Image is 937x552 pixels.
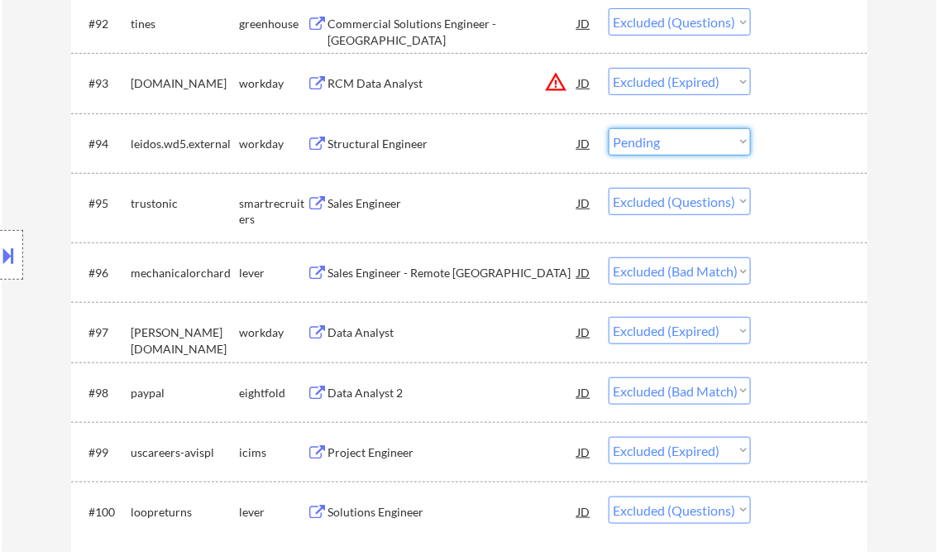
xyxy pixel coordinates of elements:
div: Data Analyst 2 [328,385,578,401]
div: icims [240,444,308,461]
div: #92 [89,16,118,32]
div: JD [576,8,593,38]
div: greenhouse [240,16,308,32]
div: Sales Engineer [328,195,578,212]
div: JD [576,497,593,526]
div: JD [576,377,593,407]
div: #99 [89,444,118,461]
div: JD [576,68,593,98]
div: JD [576,317,593,347]
div: loopreturns [131,504,240,521]
div: Commercial Solutions Engineer - [GEOGRAPHIC_DATA] [328,16,578,48]
div: Structural Engineer [328,136,578,152]
div: #100 [89,504,118,521]
div: uscareers-avispl [131,444,240,461]
div: #93 [89,75,118,92]
div: JD [576,437,593,467]
div: [DOMAIN_NAME] [131,75,240,92]
div: Sales Engineer - Remote [GEOGRAPHIC_DATA] [328,265,578,281]
div: JD [576,188,593,218]
div: JD [576,257,593,287]
div: JD [576,128,593,158]
div: lever [240,504,308,521]
div: RCM Data Analyst [328,75,578,92]
div: workday [240,75,308,92]
div: tines [131,16,240,32]
div: Solutions Engineer [328,504,578,521]
div: Project Engineer [328,444,578,461]
button: warning_amber [545,70,568,94]
div: Data Analyst [328,324,578,341]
